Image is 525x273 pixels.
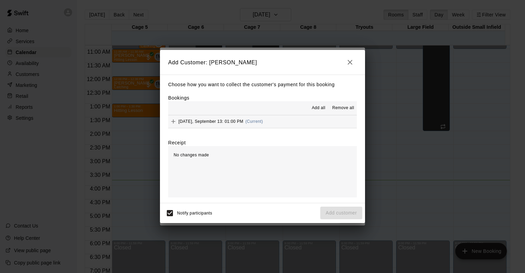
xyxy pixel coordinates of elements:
[168,119,178,124] span: Add
[174,153,209,157] span: No changes made
[168,139,186,146] label: Receipt
[245,119,263,124] span: (Current)
[160,50,365,75] h2: Add Customer: [PERSON_NAME]
[177,211,212,216] span: Notify participants
[168,80,357,89] p: Choose how you want to collect the customer's payment for this booking
[308,103,329,114] button: Add all
[168,95,189,101] label: Bookings
[312,105,325,112] span: Add all
[168,115,357,128] button: Add[DATE], September 13: 01:00 PM(Current)
[178,119,243,124] span: [DATE], September 13: 01:00 PM
[332,105,354,112] span: Remove all
[329,103,357,114] button: Remove all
